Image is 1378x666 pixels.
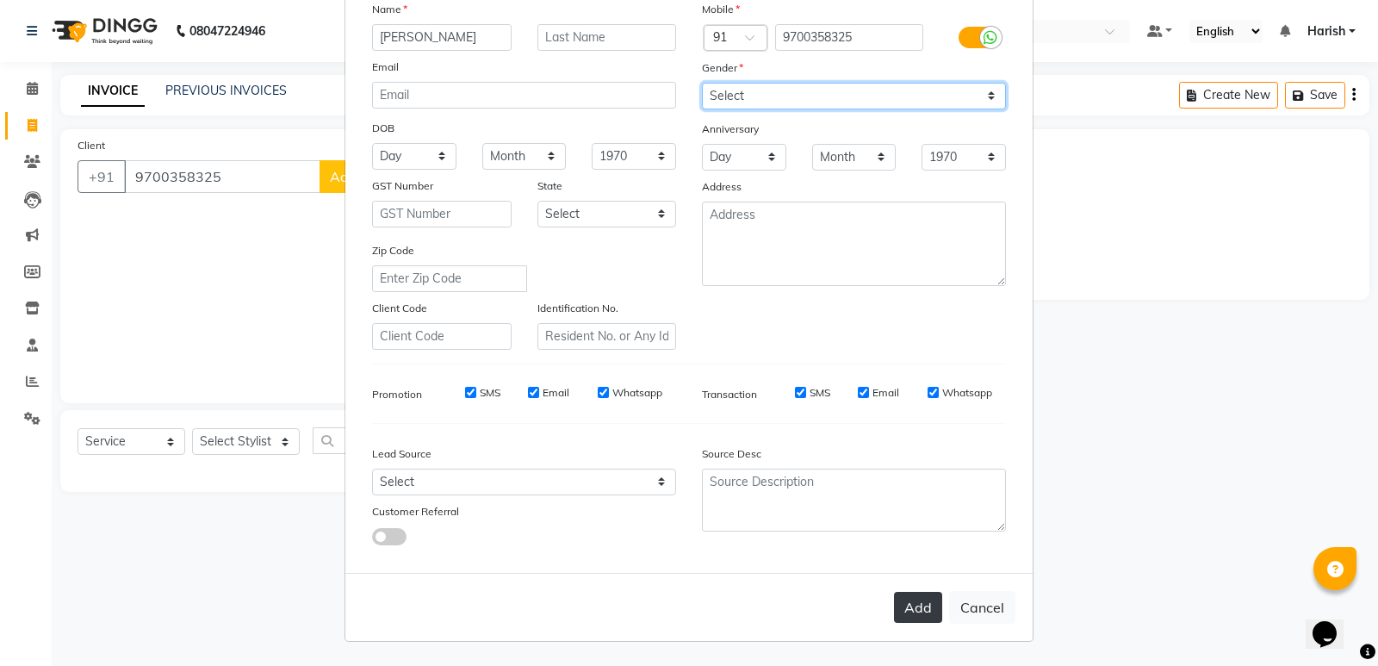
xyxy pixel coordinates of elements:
input: GST Number [372,201,512,227]
label: Customer Referral [372,504,459,520]
input: Last Name [537,24,677,51]
label: Email [872,385,899,401]
label: Name [372,2,407,17]
label: Mobile [702,2,740,17]
button: Add [894,592,942,623]
input: Enter Zip Code [372,265,527,292]
input: Resident No. or Any Id [537,323,677,350]
label: Client Code [372,301,427,316]
label: Zip Code [372,243,414,258]
label: SMS [810,385,830,401]
button: Cancel [949,591,1015,624]
label: Anniversary [702,121,759,137]
label: State [537,178,562,194]
label: Transaction [702,387,757,402]
label: Lead Source [372,446,431,462]
label: Email [372,59,399,75]
label: Source Desc [702,446,761,462]
label: Whatsapp [612,385,662,401]
iframe: chat widget [1306,597,1361,649]
label: SMS [480,385,500,401]
label: Promotion [372,387,422,402]
label: GST Number [372,178,433,194]
input: Client Code [372,323,512,350]
input: Email [372,82,676,109]
label: DOB [372,121,394,136]
label: Gender [702,60,743,76]
label: Identification No. [537,301,618,316]
label: Address [702,179,742,195]
label: Email [543,385,569,401]
input: Mobile [775,24,924,51]
label: Whatsapp [942,385,992,401]
input: First Name [372,24,512,51]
